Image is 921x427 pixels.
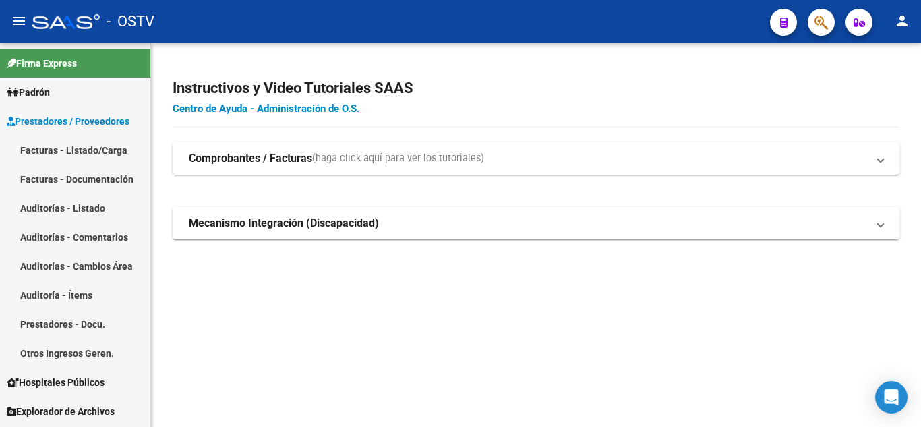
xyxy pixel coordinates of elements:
span: Firma Express [7,56,77,71]
span: Hospitales Públicos [7,375,105,390]
mat-icon: menu [11,13,27,29]
span: Explorador de Archivos [7,404,115,419]
strong: Mecanismo Integración (Discapacidad) [189,216,379,231]
h2: Instructivos y Video Tutoriales SAAS [173,76,899,101]
strong: Comprobantes / Facturas [189,151,312,166]
span: Padrón [7,85,50,100]
a: Centro de Ayuda - Administración de O.S. [173,103,359,115]
mat-icon: person [894,13,910,29]
mat-expansion-panel-header: Mecanismo Integración (Discapacidad) [173,207,899,239]
span: (haga click aquí para ver los tutoriales) [312,151,484,166]
span: Prestadores / Proveedores [7,114,129,129]
div: Open Intercom Messenger [875,381,908,414]
mat-expansion-panel-header: Comprobantes / Facturas(haga click aquí para ver los tutoriales) [173,142,899,175]
span: - OSTV [107,7,154,36]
